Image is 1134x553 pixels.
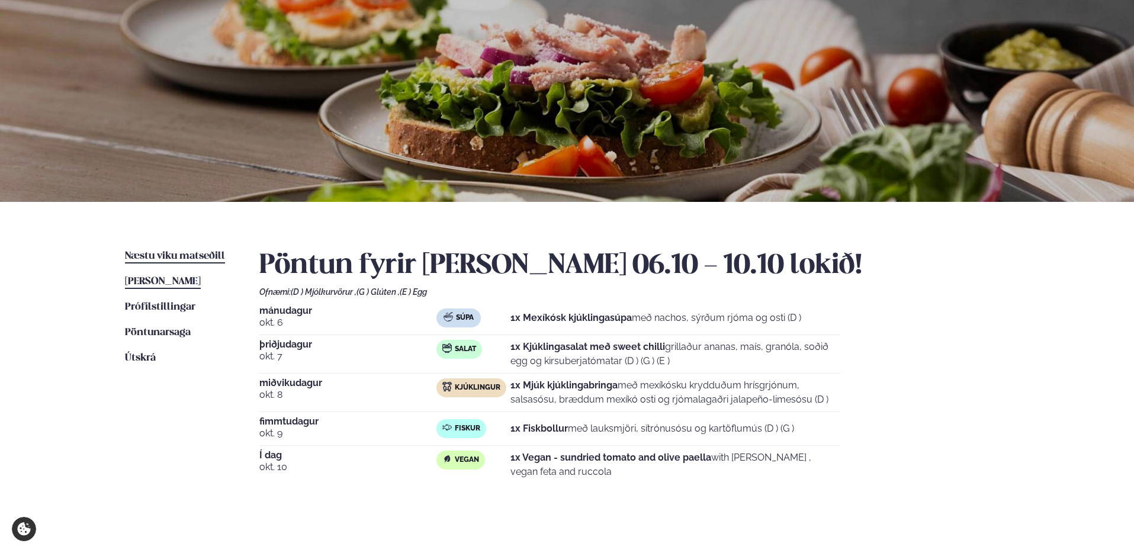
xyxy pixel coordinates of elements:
a: Prófílstillingar [125,300,195,314]
strong: 1x Kjúklingasalat með sweet chilli [510,341,665,352]
a: [PERSON_NAME] [125,275,201,289]
a: Cookie settings [12,517,36,541]
img: Vegan.svg [442,454,452,464]
span: Kjúklingur [455,383,500,393]
span: Útskrá [125,353,156,363]
span: (D ) Mjólkurvörur , [291,287,356,297]
span: okt. 10 [259,460,436,474]
span: Fiskur [455,424,480,433]
span: fimmtudagur [259,417,436,426]
span: Vegan [455,455,479,465]
span: Pöntunarsaga [125,327,191,337]
p: með nachos, sýrðum rjóma og osti (D ) [510,311,801,325]
span: okt. 6 [259,316,436,330]
a: Pöntunarsaga [125,326,191,340]
span: Prófílstillingar [125,302,195,312]
p: með mexíkósku krydduðum hrísgrjónum, salsasósu, bræddum mexíkó osti og rjómalagaðri jalapeño-lime... [510,378,840,407]
span: Næstu viku matseðill [125,251,225,261]
p: með lauksmjöri, sítrónusósu og kartöflumús (D ) (G ) [510,422,794,436]
a: Útskrá [125,351,156,365]
span: þriðjudagur [259,340,436,349]
strong: 1x Mexíkósk kjúklingasúpa [510,312,632,323]
span: (E ) Egg [400,287,427,297]
img: fish.svg [442,423,452,432]
strong: 1x Fiskbollur [510,423,568,434]
h2: Pöntun fyrir [PERSON_NAME] 06.10 - 10.10 lokið! [259,249,1009,282]
p: grillaður ananas, maís, granóla, soðið egg og kirsuberjatómatar (D ) (G ) (E ) [510,340,840,368]
span: mánudagur [259,306,436,316]
span: Súpa [456,313,474,323]
span: okt. 8 [259,388,436,402]
img: soup.svg [444,312,453,321]
strong: 1x Mjúk kjúklingabringa [510,380,618,391]
p: with [PERSON_NAME] , vegan feta and ruccola [510,451,840,479]
img: salad.svg [442,343,452,353]
span: okt. 7 [259,349,436,364]
strong: 1x Vegan - sundried tomato and olive paella [510,452,711,463]
img: chicken.svg [442,382,452,391]
span: okt. 9 [259,426,436,441]
span: miðvikudagur [259,378,436,388]
span: (G ) Glúten , [356,287,400,297]
div: Ofnæmi: [259,287,1009,297]
span: Salat [455,345,476,354]
span: [PERSON_NAME] [125,276,201,287]
span: Í dag [259,451,436,460]
a: Næstu viku matseðill [125,249,225,263]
